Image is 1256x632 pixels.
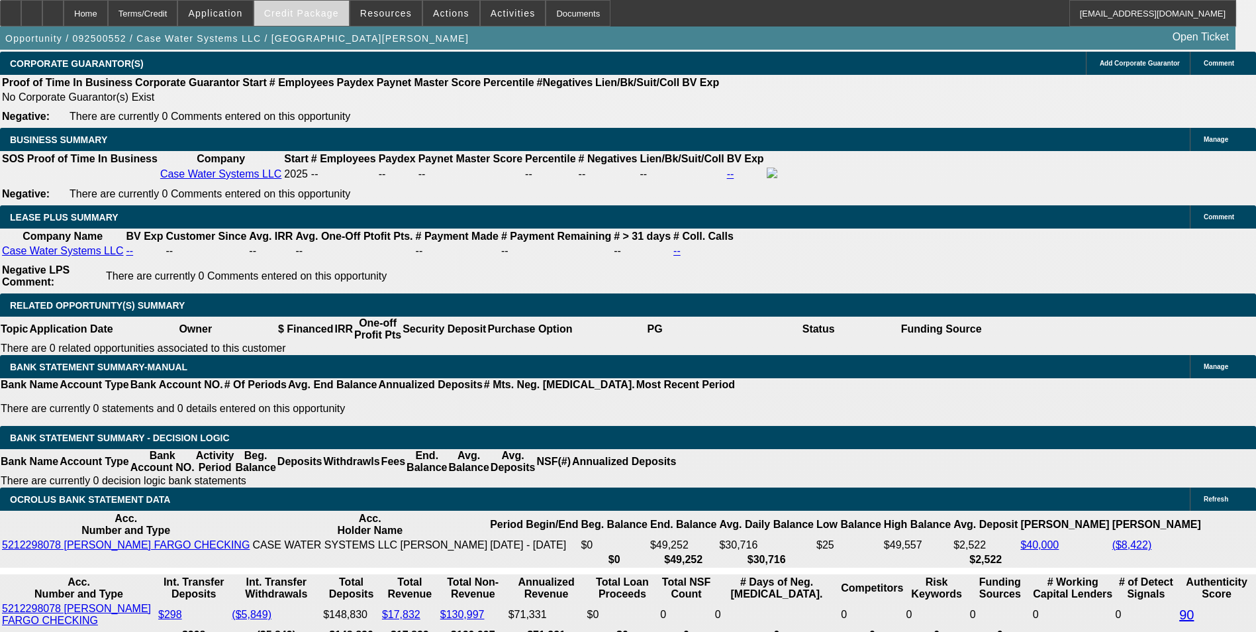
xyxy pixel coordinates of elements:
[311,168,318,180] span: --
[1100,60,1180,67] span: Add Corporate Guarantor
[714,602,839,627] td: 0
[1,576,156,601] th: Acc. Number and Type
[197,153,245,164] b: Company
[195,449,235,474] th: Activity Period
[231,576,321,601] th: Int. Transfer Withdrawals
[337,77,374,88] b: Paydex
[130,378,224,392] th: Bank Account NO.
[10,494,170,505] span: OCROLUS BANK STATEMENT DATA
[489,512,579,537] th: Period Begin/End
[883,512,951,537] th: High Balance
[2,603,151,626] a: 5212298078 [PERSON_NAME] FARGO CHECKING
[423,1,479,26] button: Actions
[10,212,119,223] span: LEASE PLUS SUMMARY
[816,539,882,552] td: $25
[350,1,422,26] button: Resources
[1032,576,1114,601] th: # Working Capital Lenders
[650,512,717,537] th: End. Balance
[254,1,349,26] button: Credit Package
[277,449,323,474] th: Deposits
[158,609,182,620] a: $298
[1020,539,1059,551] a: $40,000
[311,153,376,164] b: # Employees
[900,317,983,342] th: Funding Source
[483,378,636,392] th: # Mts. Neg. [MEDICAL_DATA].
[5,33,469,44] span: Opportunity / 092500552 / Case Water Systems LLC / [GEOGRAPHIC_DATA][PERSON_NAME]
[28,317,113,342] th: Application Date
[840,602,904,627] td: 0
[26,152,158,166] th: Proof of Time In Business
[481,1,546,26] button: Activities
[135,77,240,88] b: Corporate Guarantor
[2,188,50,199] b: Negative:
[378,167,416,182] td: --
[381,576,438,601] th: Total Revenue
[322,602,380,627] td: $148,830
[126,231,163,242] b: BV Exp
[277,317,334,342] th: $ Financed
[402,317,487,342] th: Security Deposit
[354,317,402,342] th: One-off Profit Pts
[70,188,350,199] span: There are currently 0 Comments entered on this opportunity
[1204,60,1234,67] span: Comment
[727,168,734,180] a: --
[953,553,1018,566] th: $2,522
[1179,607,1194,622] a: 90
[491,8,536,19] span: Activities
[1020,512,1110,537] th: [PERSON_NAME]
[1115,576,1178,601] th: # of Detect Signals
[1,512,250,537] th: Acc. Number and Type
[613,244,671,258] td: --
[165,244,247,258] td: --
[953,512,1018,537] th: Avg. Deposit
[714,576,839,601] th: # Days of Neg. [MEDICAL_DATA].
[10,362,187,372] span: BANK STATEMENT SUMMARY-MANUAL
[659,576,712,601] th: Sum of the Total NSF Count and Total Overdraft Fee Count from Ocrolus
[1179,576,1255,601] th: Authenticity Score
[249,231,293,242] b: Avg. IRR
[433,8,469,19] span: Actions
[640,167,725,182] td: --
[816,512,882,537] th: Low Balance
[1112,539,1152,551] a: ($8,422)
[1,152,25,166] th: SOS
[571,449,677,474] th: Annualized Deposits
[1,91,725,104] td: No Corporate Guarantor(s) Exist
[1167,26,1234,48] a: Open Ticket
[586,576,658,601] th: Total Loan Proceeds
[377,77,481,88] b: Paynet Master Score
[636,378,736,392] th: Most Recent Period
[737,317,900,342] th: Status
[490,449,536,474] th: Avg. Deposits
[883,539,951,552] td: $49,557
[448,449,489,474] th: Avg. Balance
[2,264,70,288] b: Negative LPS Comment:
[905,602,967,627] td: 0
[969,576,1031,601] th: Funding Sources
[322,576,380,601] th: Total Deposits
[440,576,507,601] th: Total Non-Revenue
[126,245,133,256] a: --
[106,270,387,282] span: There are currently 0 Comments entered on this opportunity
[1204,363,1228,370] span: Manage
[242,77,266,88] b: Start
[614,231,671,242] b: # > 31 days
[224,378,287,392] th: # Of Periods
[953,539,1018,552] td: $2,522
[178,1,252,26] button: Application
[70,111,350,122] span: There are currently 0 Comments entered on this opportunity
[489,539,579,552] td: [DATE] - [DATE]
[525,153,575,164] b: Percentile
[10,58,144,69] span: CORPORATE GUARANTOR(S)
[1033,609,1039,620] span: 0
[160,168,281,180] a: Case Water Systems LLC
[264,8,339,19] span: Credit Package
[718,539,814,552] td: $30,716
[579,153,638,164] b: # Negatives
[640,153,724,164] b: Lien/Bk/Suit/Coll
[406,449,448,474] th: End. Balance
[166,231,246,242] b: Customer Since
[718,512,814,537] th: Avg. Daily Balance
[673,231,734,242] b: # Coll. Calls
[580,553,648,566] th: $0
